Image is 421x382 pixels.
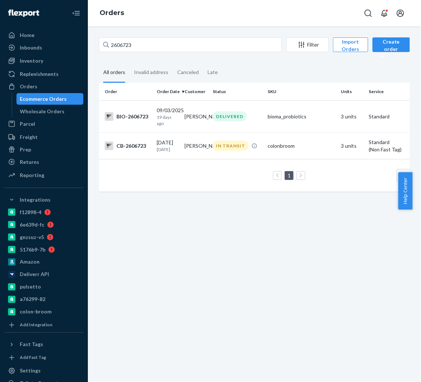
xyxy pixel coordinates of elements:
[8,10,39,17] img: Flexport logo
[20,367,41,375] div: Settings
[16,106,84,117] a: Wholesale Orders
[20,283,41,291] div: pulsetto
[20,246,45,253] div: 5176b9-7b
[286,172,292,179] a: Page 1 is your current page
[4,256,83,268] a: Amazon
[4,321,83,330] a: Add Integration
[210,83,265,100] th: Status
[4,55,83,67] a: Inventory
[20,57,43,65] div: Inventory
[338,83,366,100] th: Units
[20,196,51,203] div: Integrations
[20,209,41,216] div: f12898-4
[103,63,125,83] div: All orders
[157,146,179,153] p: [DATE]
[369,146,418,153] div: (Non Fast Tag)
[4,231,83,243] a: gnzsuz-v5
[4,42,83,54] a: Inbounds
[4,144,83,155] a: Prep
[361,6,376,21] button: Open Search Box
[157,114,179,126] p: 19 days ago
[393,6,408,21] button: Open account menu
[268,142,335,150] div: colonbroom
[373,37,410,52] button: Create order
[182,132,210,159] td: [PERSON_NAME]
[287,41,328,48] div: Filter
[16,93,84,105] a: Ecommerce Orders
[157,139,179,153] div: [DATE]
[134,63,168,82] div: Invalid address
[157,107,179,126] div: 09/03/2025
[20,234,44,241] div: gnzsuz-v5
[4,206,83,218] a: f12898-4
[20,70,59,78] div: Replenishments
[377,6,392,21] button: Open notifications
[20,308,52,316] div: colon-broom
[20,146,31,153] div: Prep
[20,120,35,128] div: Parcel
[20,172,44,179] div: Reporting
[4,294,83,305] a: a76299-82
[4,244,83,256] a: 5176b9-7b
[378,38,405,60] div: Create order
[99,37,282,52] input: Search orders
[213,111,247,121] div: DELIVERED
[4,68,83,80] a: Replenishments
[105,142,151,150] div: CB-2606723
[20,322,52,328] div: Add Integration
[69,6,83,21] button: Close Navigation
[4,169,83,181] a: Reporting
[333,37,368,52] button: Import Orders
[105,112,151,121] div: BIO-2606723
[338,132,366,159] td: 3 units
[99,83,154,100] th: Order
[20,95,67,103] div: Ecommerce Orders
[4,306,83,318] a: colon-broom
[20,296,45,303] div: a76299-82
[4,353,83,362] a: Add Fast Tag
[369,113,418,120] p: Standard
[177,63,199,82] div: Canceled
[182,100,210,132] td: [PERSON_NAME]
[4,365,83,377] a: Settings
[4,81,83,92] a: Orders
[20,355,46,361] div: Add Fast Tag
[20,32,34,39] div: Home
[398,172,413,210] button: Help Center
[4,29,83,41] a: Home
[20,108,65,115] div: Wholesale Orders
[4,156,83,168] a: Returns
[20,221,44,228] div: 6e639d-fc
[4,269,83,280] a: Deliverr API
[4,194,83,206] button: Integrations
[4,118,83,130] a: Parcel
[100,9,124,17] a: Orders
[338,100,366,132] td: 3 units
[154,83,182,100] th: Order Date
[366,83,421,100] th: Service
[4,219,83,231] a: 6e639d-fc
[20,341,43,348] div: Fast Tags
[20,83,37,90] div: Orders
[4,339,83,350] button: Fast Tags
[369,139,418,146] p: Standard
[213,141,249,151] div: IN TRANSIT
[94,3,130,24] ol: breadcrumbs
[268,113,335,120] div: bioma_probiotics
[20,271,49,278] div: Deliverr API
[20,44,42,51] div: Inbounds
[20,158,39,166] div: Returns
[4,131,83,143] a: Freight
[286,37,329,52] button: Filter
[265,83,338,100] th: SKU
[20,258,40,266] div: Amazon
[20,133,38,141] div: Freight
[208,63,218,82] div: Late
[185,88,207,95] div: Customer
[4,281,83,293] a: pulsetto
